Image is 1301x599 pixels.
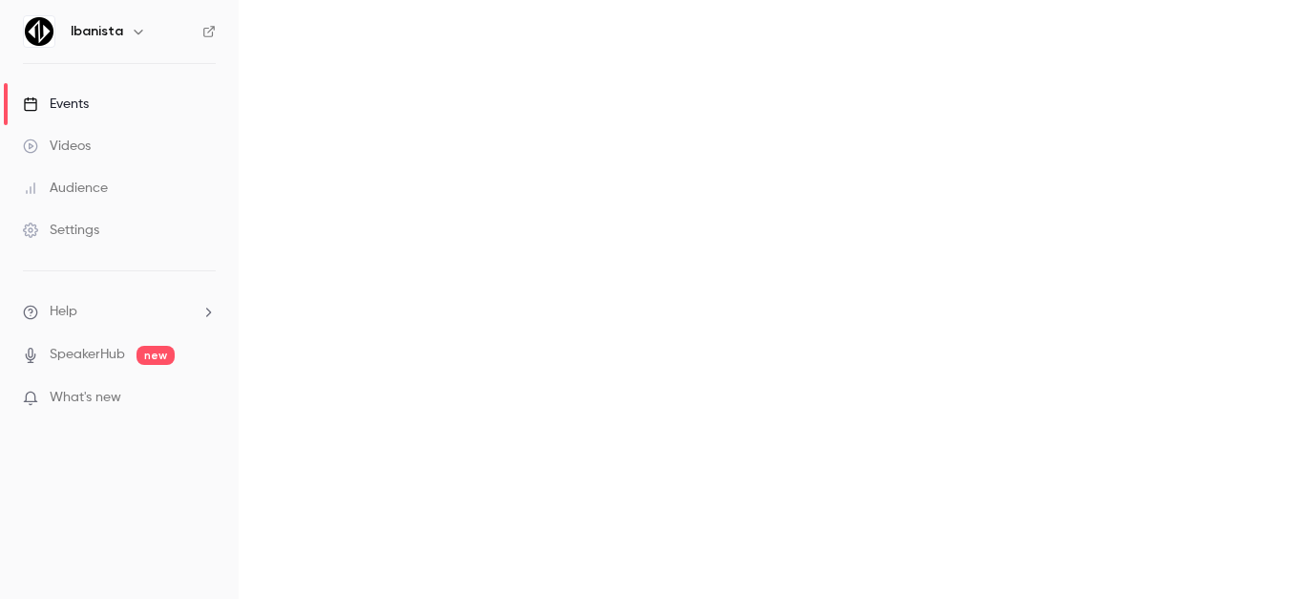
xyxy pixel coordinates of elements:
li: help-dropdown-opener [23,302,216,322]
div: Videos [23,137,91,156]
span: new [136,346,175,365]
span: What's new [50,388,121,408]
a: SpeakerHub [50,345,125,365]
div: Audience [23,179,108,198]
img: Ibanista [24,16,54,47]
div: Events [23,95,89,114]
div: Settings [23,221,99,240]
h6: Ibanista [71,22,123,41]
span: Help [50,302,77,322]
